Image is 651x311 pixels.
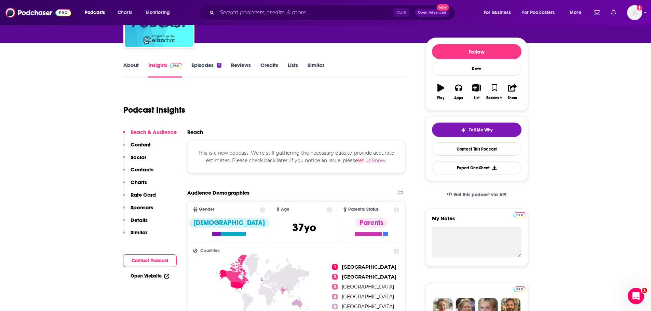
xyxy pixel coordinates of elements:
[637,5,642,11] svg: Add a profile image
[281,207,289,212] span: Age
[432,142,521,156] a: Contact This Podcast
[123,254,177,267] button: Contact Podcast
[441,186,512,203] a: Get this podcast via API
[231,62,251,77] a: Reviews
[205,5,462,20] div: Search podcasts, credits, & more...
[123,179,147,192] button: Charts
[170,63,182,68] img: Podchaser Pro
[474,96,479,100] div: List
[131,154,146,160] p: Social
[131,273,169,279] a: Open Website
[355,218,388,228] div: Parents
[131,217,148,223] p: Details
[469,127,492,133] span: Tell Me Why
[342,264,396,270] span: [GEOGRAPHIC_DATA]
[113,7,136,18] a: Charts
[217,63,221,68] div: 5
[332,294,338,299] span: 4
[332,304,338,309] span: 5
[131,129,177,135] p: Reach & Audience
[628,288,644,304] iframe: Intercom live chat
[217,7,393,18] input: Search podcasts, credits, & more...
[131,204,153,211] p: Sponsors
[432,62,521,76] div: Rate
[432,123,521,137] button: tell me why sparkleTell Me Why
[191,62,221,77] a: Episodes5
[450,80,467,104] button: Apps
[486,96,502,100] div: Bookmark
[514,212,526,217] img: Podchaser Pro
[565,7,590,18] button: open menu
[80,7,114,18] button: open menu
[627,5,642,20] button: Show profile menu
[437,4,449,11] span: New
[292,221,316,234] span: 37 yo
[123,105,185,115] h1: Podcast Insights
[332,264,338,270] span: 1
[187,189,249,196] h2: Audience Demographics
[348,207,379,212] span: Parental Status
[415,9,449,17] button: Open AdvancedNew
[187,129,203,135] h2: Reach
[358,157,386,164] button: let us know.
[342,294,394,300] span: [GEOGRAPHIC_DATA]
[514,211,526,217] a: Pro website
[199,207,214,212] span: Gender
[342,274,396,280] span: [GEOGRAPHIC_DATA]
[118,8,132,17] span: Charts
[189,218,269,228] div: [DEMOGRAPHIC_DATA]
[508,96,517,100] div: Share
[514,285,526,292] a: Pro website
[123,192,156,204] button: Rate Card
[131,179,147,185] p: Charts
[131,192,156,198] p: Rate Card
[308,62,324,77] a: Similar
[503,80,521,104] button: Share
[131,166,153,173] p: Contacts
[148,62,182,77] a: InsightsPodchaser Pro
[591,7,603,18] a: Show notifications dropdown
[454,96,463,100] div: Apps
[514,286,526,292] img: Podchaser Pro
[123,129,177,141] button: Reach & Audience
[608,7,619,18] a: Show notifications dropdown
[453,192,506,198] span: Get this podcast via API
[198,150,394,164] span: This is a new podcast. We’re still gathering the necessary data to provide accurate estimates. Pl...
[141,7,179,18] button: open menu
[437,96,444,100] div: Play
[342,284,394,290] span: [GEOGRAPHIC_DATA]
[123,204,153,217] button: Sponsors
[342,303,394,310] span: [GEOGRAPHIC_DATA]
[123,141,151,154] button: Content
[461,127,466,133] img: tell me why sparkle
[522,8,555,17] span: For Podcasters
[432,215,521,227] label: My Notes
[467,80,485,104] button: List
[123,229,147,242] button: Similar
[627,5,642,20] span: Logged in as gabrielle.gantz
[260,62,278,77] a: Credits
[432,161,521,174] button: Export One-Sheet
[332,284,338,289] span: 3
[85,8,105,17] span: Podcasts
[432,80,450,104] button: Play
[627,5,642,20] img: User Profile
[642,288,647,293] span: 1
[131,229,147,236] p: Similar
[486,80,503,104] button: Bookmark
[200,249,220,253] span: Countries
[570,8,581,17] span: More
[393,8,409,17] span: Ctrl K
[288,62,298,77] a: Lists
[5,6,71,19] img: Podchaser - Follow, Share and Rate Podcasts
[484,8,511,17] span: For Business
[418,11,446,14] span: Open Advanced
[479,7,519,18] button: open menu
[123,166,153,179] button: Contacts
[432,44,521,59] button: Follow
[146,8,170,17] span: Monitoring
[123,217,148,229] button: Details
[131,141,151,148] p: Content
[332,274,338,280] span: 2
